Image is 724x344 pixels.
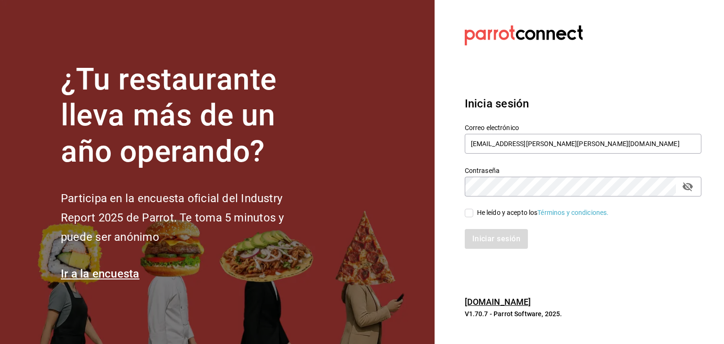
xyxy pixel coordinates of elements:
[477,208,609,218] div: He leído y acepto los
[61,62,315,170] h1: ¿Tu restaurante lleva más de un año operando?
[61,189,315,246] h2: Participa en la encuesta oficial del Industry Report 2025 de Parrot. Te toma 5 minutos y puede se...
[465,309,701,319] p: V1.70.7 - Parrot Software, 2025.
[680,179,696,195] button: passwordField
[537,209,609,216] a: Términos y condiciones.
[61,267,140,280] a: Ir a la encuesta
[465,167,701,173] label: Contraseña
[465,124,701,131] label: Correo electrónico
[465,297,531,307] a: [DOMAIN_NAME]
[465,134,701,154] input: Ingresa tu correo electrónico
[465,95,701,112] h3: Inicia sesión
